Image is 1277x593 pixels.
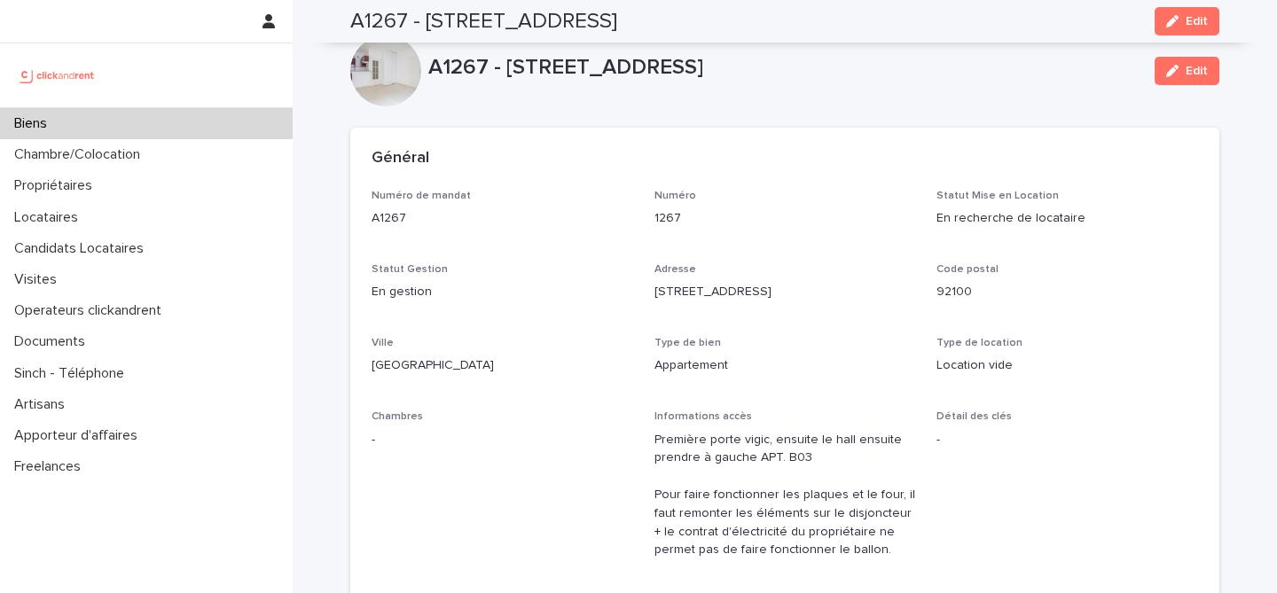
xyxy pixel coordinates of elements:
[936,411,1012,422] span: Détail des clés
[372,338,394,348] span: Ville
[936,191,1059,201] span: Statut Mise en Location
[7,271,71,288] p: Visites
[936,283,1198,301] p: 92100
[936,338,1022,348] span: Type de location
[1186,15,1208,27] span: Edit
[14,58,100,93] img: UCB0brd3T0yccxBKYDjQ
[7,302,176,319] p: Operateurs clickandrent
[7,240,158,257] p: Candidats Locataires
[372,356,633,375] p: [GEOGRAPHIC_DATA]
[7,115,61,132] p: Biens
[372,264,448,275] span: Statut Gestion
[7,427,152,444] p: Apporteur d'affaires
[654,431,916,560] p: Première porte vigic, ensuite le hall ensuite prendre à gauche APT. B03 Pour faire fonctionner le...
[936,209,1198,228] p: En recherche de locataire
[1155,57,1219,85] button: Edit
[654,191,696,201] span: Numéro
[7,365,138,382] p: Sinch - Téléphone
[7,396,79,413] p: Artisans
[7,458,95,475] p: Freelances
[936,264,999,275] span: Code postal
[654,338,721,348] span: Type de bien
[372,191,471,201] span: Numéro de mandat
[7,146,154,163] p: Chambre/Colocation
[350,9,617,35] h2: A1267 - [STREET_ADDRESS]
[372,209,633,228] p: A1267
[428,55,1140,81] p: A1267 - [STREET_ADDRESS]
[372,149,429,168] h2: Général
[936,356,1198,375] p: Location vide
[1186,65,1208,77] span: Edit
[372,283,633,301] p: En gestion
[654,264,696,275] span: Adresse
[654,283,916,301] p: [STREET_ADDRESS]
[372,431,633,449] p: -
[654,411,752,422] span: Informations accès
[7,177,106,194] p: Propriétaires
[654,209,916,228] p: 1267
[1155,7,1219,35] button: Edit
[7,333,99,350] p: Documents
[936,431,1198,449] p: -
[654,356,916,375] p: Appartement
[372,411,423,422] span: Chambres
[7,209,92,226] p: Locataires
